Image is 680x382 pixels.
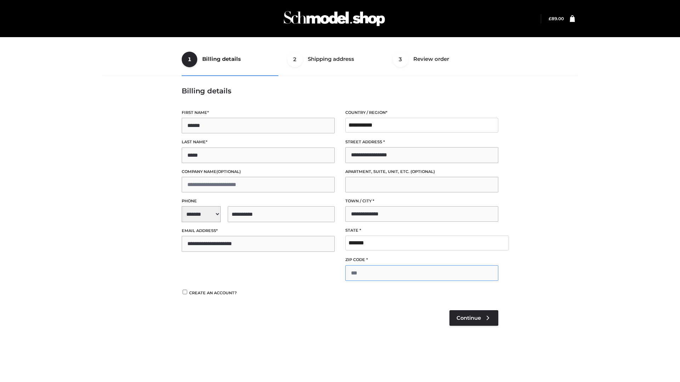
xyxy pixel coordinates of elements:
label: Phone [182,198,335,204]
h3: Billing details [182,87,498,95]
span: (optional) [216,169,241,174]
label: Town / City [345,198,498,204]
label: Company name [182,168,335,175]
label: Country / Region [345,109,498,116]
span: Continue [457,315,481,321]
input: Create an account? [182,290,188,294]
bdi: 89.00 [549,16,564,21]
span: Create an account? [189,290,237,295]
a: Continue [449,310,498,326]
label: Apartment, suite, unit, etc. [345,168,498,175]
label: State [345,227,498,234]
span: (optional) [410,169,435,174]
label: Last name [182,139,335,145]
span: £ [549,16,551,21]
label: Street address [345,139,498,145]
img: Schmodel Admin 964 [281,5,387,33]
label: Email address [182,227,335,234]
label: First name [182,109,335,116]
label: ZIP Code [345,256,498,263]
a: £89.00 [549,16,564,21]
